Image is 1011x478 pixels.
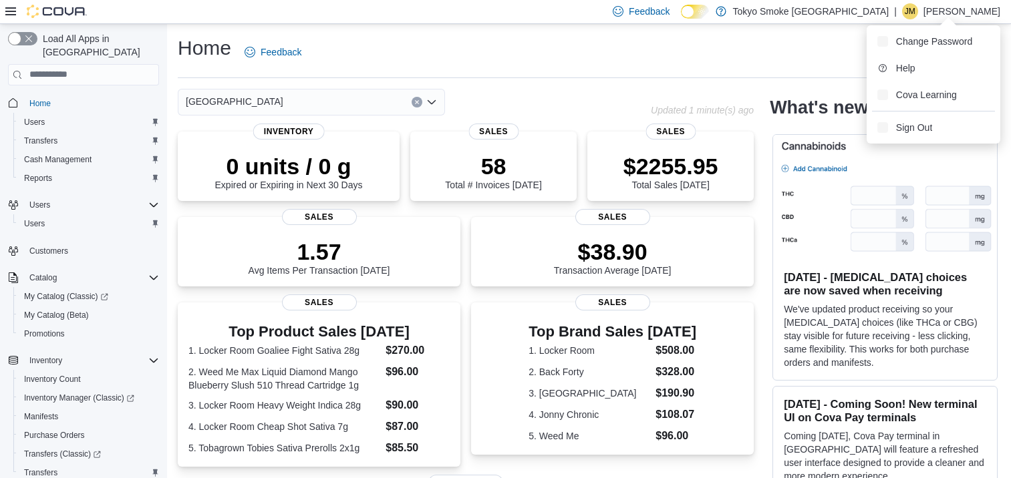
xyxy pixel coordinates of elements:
[178,35,231,61] h1: Home
[282,294,357,310] span: Sales
[386,364,450,380] dd: $96.00
[24,95,56,111] a: Home
[24,393,134,403] span: Inventory Manager (Classic)
[186,93,283,109] span: [GEOGRAPHIC_DATA]
[19,170,57,186] a: Reports
[896,61,915,75] span: Help
[13,370,164,389] button: Inventory Count
[19,307,159,323] span: My Catalog (Beta)
[651,105,754,115] p: Updated 1 minute(s) ago
[24,430,85,441] span: Purchase Orders
[19,216,50,232] a: Users
[13,150,164,169] button: Cash Management
[872,57,995,79] button: Help
[24,449,101,459] span: Transfers (Classic)
[24,352,67,369] button: Inventory
[902,3,918,19] div: James Mussellam
[623,153,718,180] p: $2255.95
[19,390,140,406] a: Inventory Manager (Classic)
[188,324,450,340] h3: Top Product Sales [DATE]
[13,306,164,324] button: My Catalog (Beta)
[24,95,159,111] span: Home
[29,272,57,283] span: Catalog
[29,200,50,210] span: Users
[386,397,450,413] dd: $90.00
[188,365,380,392] dt: 2. Weed Me Max Liquid Diamond Mango Blueberry Slush 510 Thread Cartridge 1g
[3,351,164,370] button: Inventory
[13,169,164,188] button: Reports
[19,371,86,387] a: Inventory Count
[19,427,90,443] a: Purchase Orders
[19,216,159,232] span: Users
[24,197,159,213] span: Users
[282,209,357,225] span: Sales
[19,446,159,462] span: Transfers (Classic)
[19,152,97,168] a: Cash Management
[19,409,63,425] a: Manifests
[19,133,159,149] span: Transfers
[894,3,897,19] p: |
[24,242,159,259] span: Customers
[872,84,995,105] button: Cova Learning
[13,287,164,306] a: My Catalog (Classic)
[239,39,307,65] a: Feedback
[215,153,363,180] p: 0 units / 0 g
[19,409,159,425] span: Manifests
[19,371,159,387] span: Inventory Count
[923,3,1000,19] p: [PERSON_NAME]
[386,419,450,435] dd: $87.00
[215,153,363,190] div: Expired or Expiring in Next 30 Days
[24,218,45,229] span: Users
[261,45,301,59] span: Feedback
[529,429,650,443] dt: 5. Weed Me
[19,170,159,186] span: Reports
[412,97,422,107] button: Clear input
[19,114,159,130] span: Users
[249,238,390,265] p: 1.57
[19,307,94,323] a: My Catalog (Beta)
[19,427,159,443] span: Purchase Orders
[3,268,164,287] button: Catalog
[784,397,986,424] h3: [DATE] - Coming Soon! New terminal UI on Cova Pay terminals
[13,407,164,426] button: Manifests
[24,291,108,302] span: My Catalog (Classic)
[13,113,164,132] button: Users
[19,288,114,304] a: My Catalog (Classic)
[575,209,650,225] span: Sales
[19,114,50,130] a: Users
[681,5,709,19] input: Dark Mode
[872,117,995,138] button: Sign Out
[896,88,957,101] span: Cova Learning
[19,133,63,149] a: Transfers
[656,385,696,401] dd: $190.90
[656,342,696,358] dd: $508.00
[24,467,57,478] span: Transfers
[770,97,868,118] h2: What's new
[24,270,159,286] span: Catalog
[656,364,696,380] dd: $328.00
[24,374,81,385] span: Inventory Count
[24,411,58,422] span: Manifests
[19,326,159,342] span: Promotions
[19,326,70,342] a: Promotions
[529,365,650,379] dt: 2. Back Forty
[468,124,519,140] span: Sales
[19,152,159,168] span: Cash Management
[24,173,52,184] span: Reports
[24,136,57,146] span: Transfers
[656,407,696,423] dd: $108.07
[426,97,437,107] button: Open list of options
[24,328,65,339] span: Promotions
[784,302,986,369] p: We've updated product receiving so your [MEDICAL_DATA] choices (like THCa or CBG) stay visible fo...
[905,3,915,19] span: JM
[554,238,672,265] p: $38.90
[623,153,718,190] div: Total Sales [DATE]
[188,420,380,433] dt: 4. Locker Room Cheap Shot Sativa 7g
[575,294,650,310] span: Sales
[24,352,159,369] span: Inventory
[386,342,450,358] dd: $270.00
[29,98,51,109] span: Home
[249,238,390,276] div: Avg Items Per Transaction [DATE]
[188,399,380,412] dt: 3. Locker Room Heavy Weight Indica 28g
